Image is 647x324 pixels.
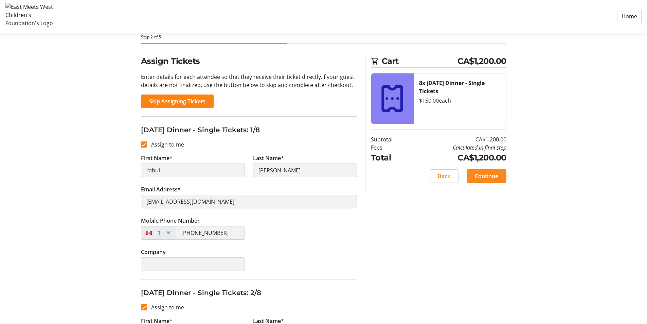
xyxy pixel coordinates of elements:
span: Continue [475,172,498,180]
h3: [DATE] Dinner - Single Tickets: 2/8 [141,288,357,298]
td: Fees [371,143,410,152]
p: Enter details for each attendee so that they receive their ticket directly. If your guest details... [141,73,357,89]
img: East Meets West Children's Foundation's Logo [5,3,54,30]
button: Skip Assigning Tickets [141,95,214,108]
label: Assign to me [147,303,184,311]
div: Step 2 of 5 [141,34,506,40]
button: Continue [467,169,506,183]
span: Cart [382,55,458,67]
label: Mobile Phone Number [141,217,200,225]
div: $150.00 each [419,97,501,105]
label: Last Name* [253,154,284,162]
h3: [DATE] Dinner - Single Tickets: 1/8 [141,125,357,135]
span: Back [438,172,450,180]
label: First Name* [141,154,173,162]
label: Company [141,248,166,256]
label: Assign to me [147,140,184,149]
strong: 8x [DATE] Dinner - Single Tickets [419,79,485,95]
span: Skip Assigning Tickets [149,97,205,105]
td: CA$1,200.00 [410,152,506,164]
td: Subtotal [371,135,410,143]
span: CA$1,200.00 [457,55,506,67]
td: Calculated in final step [410,143,506,152]
a: Home [617,10,642,23]
label: Email Address* [141,185,181,193]
button: Back [430,169,459,183]
td: CA$1,200.00 [410,135,506,143]
input: (506) 234-5678 [176,226,245,240]
h2: Assign Tickets [141,55,357,67]
td: Total [371,152,410,164]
